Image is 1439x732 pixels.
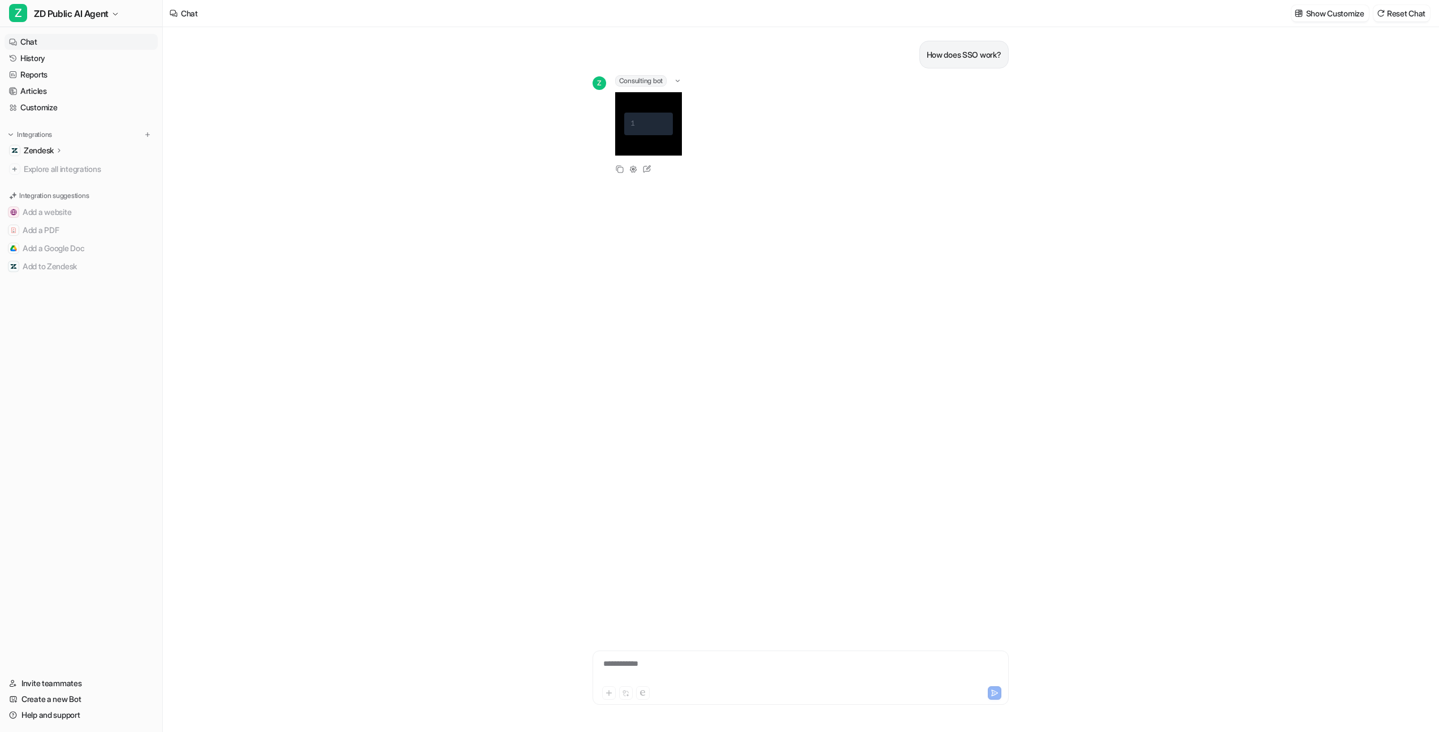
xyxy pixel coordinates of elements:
[10,263,17,270] img: Add to Zendesk
[9,163,20,175] img: explore all integrations
[5,67,158,83] a: Reports
[1373,5,1430,21] button: Reset Chat
[11,147,18,154] img: Zendesk
[615,75,667,87] span: Consulting bot
[24,160,153,178] span: Explore all integrations
[1377,9,1385,18] img: reset
[5,203,158,221] button: Add a websiteAdd a website
[5,129,55,140] button: Integrations
[5,100,158,115] a: Customize
[34,6,109,21] span: ZD Public AI Agent
[17,130,52,139] p: Integrations
[10,209,17,216] img: Add a website
[1306,7,1364,19] p: Show Customize
[10,245,17,252] img: Add a Google Doc
[631,117,635,131] div: 1
[5,221,158,239] button: Add a PDFAdd a PDF
[19,191,89,201] p: Integration suggestions
[1295,9,1303,18] img: customize
[5,675,158,691] a: Invite teammates
[24,145,54,156] p: Zendesk
[5,50,158,66] a: History
[5,707,158,723] a: Help and support
[181,7,198,19] div: Chat
[5,257,158,275] button: Add to ZendeskAdd to Zendesk
[9,4,27,22] span: Z
[593,76,606,90] span: Z
[7,131,15,139] img: expand menu
[5,83,158,99] a: Articles
[5,239,158,257] button: Add a Google DocAdd a Google Doc
[144,131,152,139] img: menu_add.svg
[927,48,1001,62] p: How does SSO work?
[10,227,17,234] img: Add a PDF
[1291,5,1369,21] button: Show Customize
[5,691,158,707] a: Create a new Bot
[5,34,158,50] a: Chat
[5,161,158,177] a: Explore all integrations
